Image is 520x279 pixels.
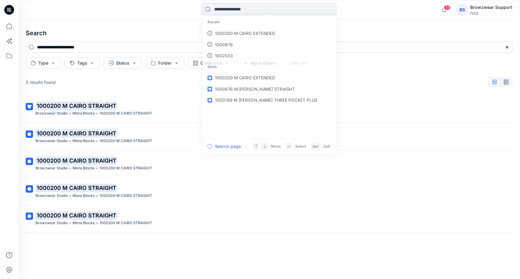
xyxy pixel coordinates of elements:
p: Browzwear Studio [36,220,68,226]
a: 1000876 M [PERSON_NAME] STRAIGHT [204,83,335,95]
a: 1000200 M CAIRO STRAIGHTBrowzwear Studio>Mens Blocks>1000200 M CAIRO STRAIGHT [22,126,516,148]
mark: 1000200 M CAIRO STRAIGHT [36,156,117,165]
mark: 1000200 M CAIRO STRAIGHT [36,101,117,110]
p: > [96,138,98,144]
button: Search page [208,143,241,150]
p: Move [271,143,281,149]
a: 1002503 [204,50,335,61]
a: 1000200 M CAIRO STRAIGHTBrowzwear Studio>Mens Blocks>1000200 M CAIRO STRAIGHT [22,208,516,230]
p: 1000200 M CAIRO STRAIGHT [99,138,152,144]
p: > [96,165,98,172]
p: 1000200 M CAIRO STRAIGHT [99,165,152,172]
h4: Search [21,25,518,42]
span: 1000199 M [PERSON_NAME] THREE POCKET PLUS [215,98,318,103]
p: 1002503 [215,52,233,59]
p: esc [313,143,319,149]
a: 1000199 M [PERSON_NAME] THREE POCKET PLUS [204,95,335,106]
span: 1000200 M CAIRO EXTENDED [215,75,275,81]
a: 1000200 M CAIRO STRAIGHTBrowzwear Studio>Mens Blocks>1000200 M CAIRO STRAIGHT [22,180,516,203]
p: Mens Blocks [73,138,95,144]
p: > [96,220,98,226]
p: > [96,110,98,117]
p: 1000876 [215,41,233,48]
p: Select [295,143,306,149]
p: Quit [323,143,330,149]
button: Folder [146,58,184,69]
p: Items [204,61,335,72]
p: Browzwear Studio [36,193,68,199]
a: 1000200 M CAIRO EXTENDED [204,72,335,84]
p: Mens Blocks [73,220,95,226]
p: > [96,193,98,199]
button: Status [103,58,142,69]
p: Recent [204,17,335,28]
p: Browzwear Studio [36,138,68,144]
mark: 1000200 M CAIRO STRAIGHT [36,211,117,220]
div: FIGS [470,11,512,16]
p: > [69,165,71,172]
a: 1000200 M CAIRO EXTENDED [204,28,335,39]
p: 1000200 M CAIRO EXTENDED [215,30,275,36]
a: 1000200 M CAIRO STRAIGHTBrowzwear Studio>Mens Blocks>1000200 M CAIRO STRAIGHT [22,98,516,120]
p: Mens Blocks [73,110,95,117]
p: > [69,110,71,117]
button: Type [26,58,61,69]
a: 1000876 [204,39,335,50]
div: BS [457,4,468,15]
p: Mens Blocks [73,193,95,199]
mark: 1000200 M CAIRO STRAIGHT [36,129,117,138]
p: > [69,193,71,199]
mark: 1000200 M CAIRO STRAIGHT [36,184,117,192]
button: Collection [188,58,234,69]
p: Browzwear Studio [36,165,68,172]
p: 1000200 M CAIRO STRAIGHT [99,193,152,199]
p: 1000200 M CAIRO STRAIGHT [99,220,152,226]
p: 5 results found [26,79,56,85]
p: 1000200 M CAIRO STRAIGHT [99,110,152,117]
p: > [69,138,71,144]
button: Tags [65,58,100,69]
span: 1000876 M [PERSON_NAME] STRAIGHT [215,86,295,92]
span: 44 [444,5,451,10]
div: Browzwear Support [470,4,512,11]
p: Browzwear Studio [36,110,68,117]
p: > [69,220,71,226]
a: 1000200 M CAIRO STRAIGHTBrowzwear Studio>Mens Blocks>1000200 M CAIRO STRAIGHT [22,153,516,175]
p: Mens Blocks [73,165,95,172]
